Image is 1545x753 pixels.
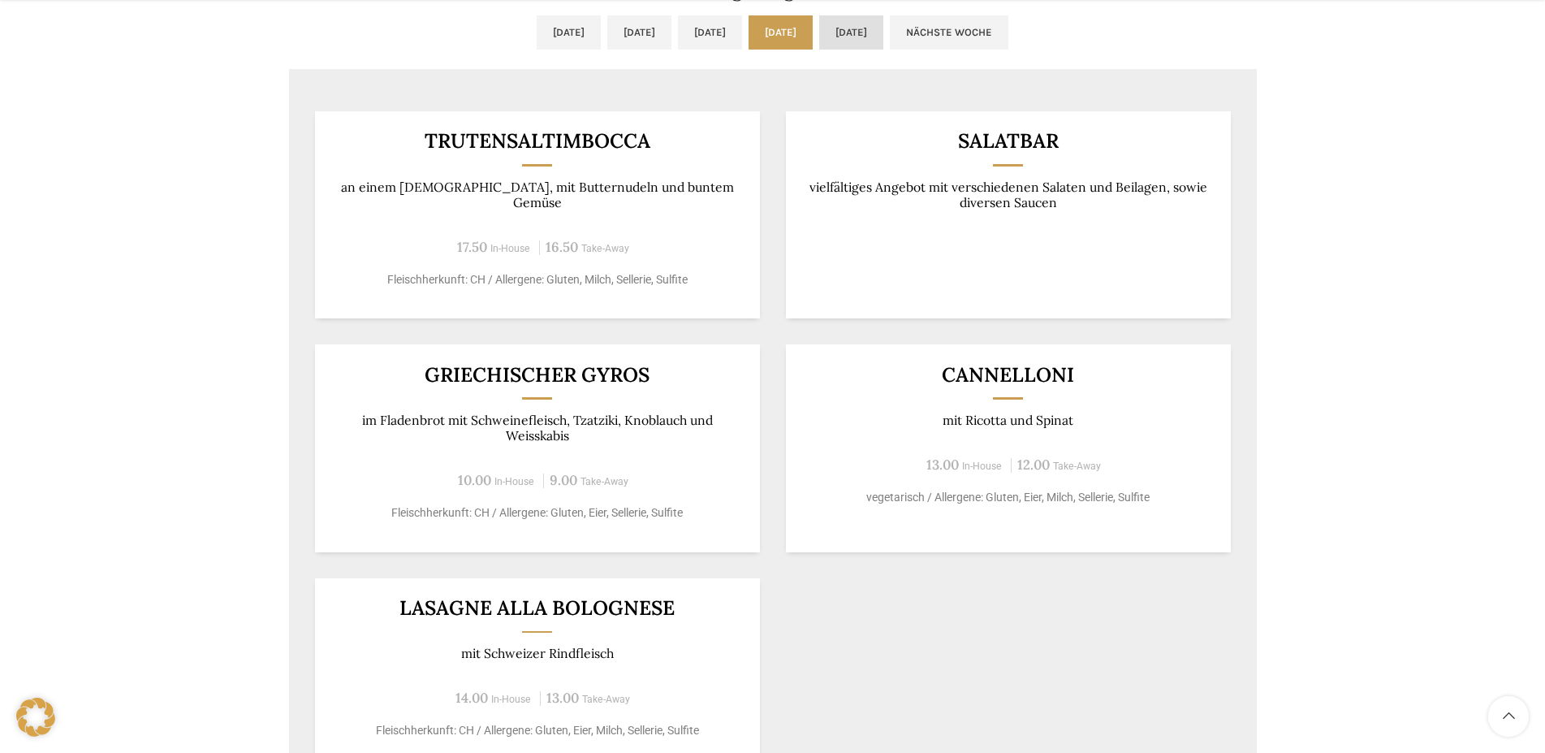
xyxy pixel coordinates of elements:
span: In-House [491,694,531,705]
h3: Salatbar [805,131,1211,151]
span: Take-Away [1053,461,1101,472]
span: 16.50 [546,238,578,256]
a: [DATE] [607,15,671,50]
span: 12.00 [1017,456,1050,474]
p: vielfältiges Angebot mit verschiedenen Salaten und Beilagen, sowie diversen Saucen [805,180,1211,211]
span: 13.00 [926,456,959,474]
p: mit Ricotta und Spinat [805,413,1211,428]
p: an einem [DEMOGRAPHIC_DATA], mit Butternudeln und buntem Gemüse [334,180,740,211]
span: 13.00 [546,689,579,707]
span: In-House [962,461,1002,472]
span: 17.50 [457,238,487,256]
span: 10.00 [458,471,491,489]
h3: Trutensaltimbocca [334,131,740,151]
span: Take-Away [582,694,630,705]
p: Fleischherkunft: CH / Allergene: Gluten, Milch, Sellerie, Sulfite [334,271,740,288]
a: Scroll to top button [1488,696,1529,737]
a: [DATE] [749,15,813,50]
span: 9.00 [550,471,577,489]
h3: Griechischer Gyros [334,365,740,385]
a: [DATE] [537,15,601,50]
a: [DATE] [819,15,883,50]
span: 14.00 [455,689,488,707]
h3: Lasagne alla Bolognese [334,598,740,618]
p: vegetarisch / Allergene: Gluten, Eier, Milch, Sellerie, Sulfite [805,489,1211,506]
a: [DATE] [678,15,742,50]
span: In-House [490,243,530,254]
span: Take-Away [581,243,629,254]
p: mit Schweizer Rindfleisch [334,646,740,661]
h3: Cannelloni [805,365,1211,385]
p: im Fladenbrot mit Schweinefleisch, Tzatziki, Knoblauch und Weisskabis [334,413,740,444]
p: Fleischherkunft: CH / Allergene: Gluten, Eier, Sellerie, Sulfite [334,504,740,521]
a: Nächste Woche [890,15,1008,50]
p: Fleischherkunft: CH / Allergene: Gluten, Eier, Milch, Sellerie, Sulfite [334,722,740,739]
span: Take-Away [580,476,628,487]
span: In-House [494,476,534,487]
